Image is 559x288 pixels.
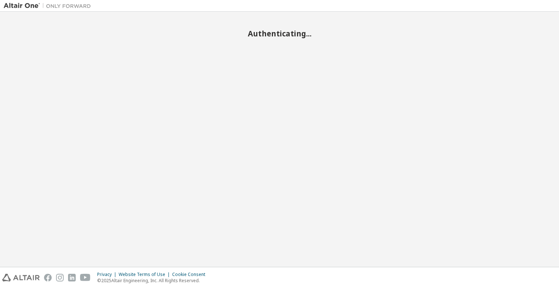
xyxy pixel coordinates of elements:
[172,272,210,277] div: Cookie Consent
[97,272,119,277] div: Privacy
[80,274,91,281] img: youtube.svg
[44,274,52,281] img: facebook.svg
[2,274,40,281] img: altair_logo.svg
[4,29,555,38] h2: Authenticating...
[119,272,172,277] div: Website Terms of Use
[56,274,64,281] img: instagram.svg
[4,2,95,9] img: Altair One
[97,277,210,284] p: © 2025 Altair Engineering, Inc. All Rights Reserved.
[68,274,76,281] img: linkedin.svg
